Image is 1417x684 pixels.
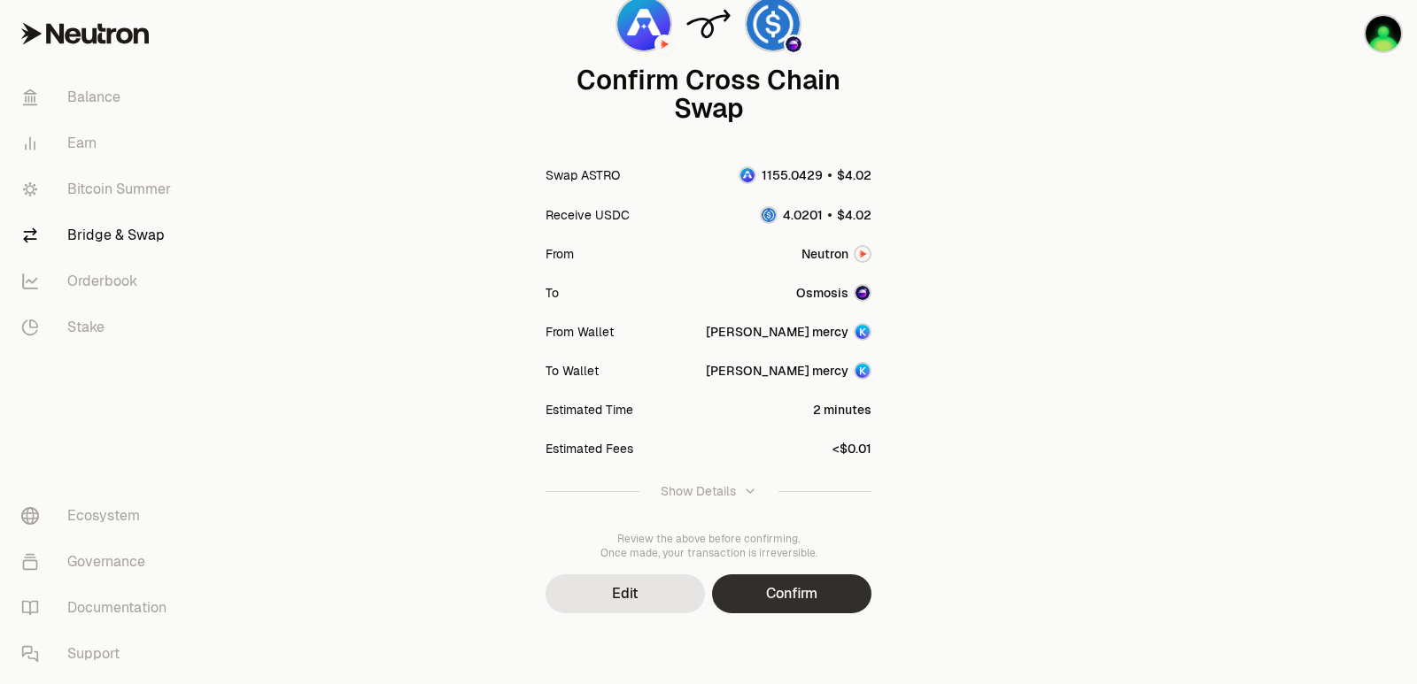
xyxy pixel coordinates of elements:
div: Swap ASTRO [546,166,620,184]
div: To Wallet [546,362,599,380]
div: Receive USDC [546,206,630,224]
div: From Wallet [546,323,614,341]
img: Osmosis Logo [786,36,801,52]
button: Edit [546,574,705,613]
a: Earn [7,120,191,166]
div: 2 minutes [813,401,871,419]
a: Ecosystem [7,493,191,539]
div: <$0.01 [832,440,871,457]
button: [PERSON_NAME] mercyAccount Image [706,362,871,380]
img: Neutron Logo [856,247,870,261]
div: [PERSON_NAME] mercy [706,323,848,341]
img: Account Image [856,364,870,378]
div: Confirm Cross Chain Swap [546,66,871,123]
span: Neutron [801,245,848,263]
img: Account Image [856,325,870,339]
div: Estimated Time [546,401,633,419]
div: Review the above before confirming. Once made, your transaction is irreversible. [546,532,871,560]
img: USDC Logo [762,208,776,222]
a: Support [7,631,191,677]
div: Estimated Fees [546,440,633,457]
img: ASTRO Logo [740,168,755,182]
a: Stake [7,304,191,350]
div: To [546,284,559,302]
img: Neutron Logo [656,36,672,52]
button: Show Details [546,468,871,514]
img: Osmosis Logo [856,286,870,300]
button: [PERSON_NAME] mercyAccount Image [706,323,871,341]
img: sandy mercy [1366,16,1401,51]
button: Confirm [712,574,871,613]
a: Bitcoin Summer [7,166,191,212]
a: Bridge & Swap [7,212,191,258]
a: Documentation [7,585,191,631]
div: Show Details [661,482,736,500]
div: [PERSON_NAME] mercy [706,362,848,380]
a: Balance [7,74,191,120]
span: Osmosis [796,284,848,302]
div: From [546,245,574,263]
a: Orderbook [7,258,191,304]
a: Governance [7,539,191,585]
